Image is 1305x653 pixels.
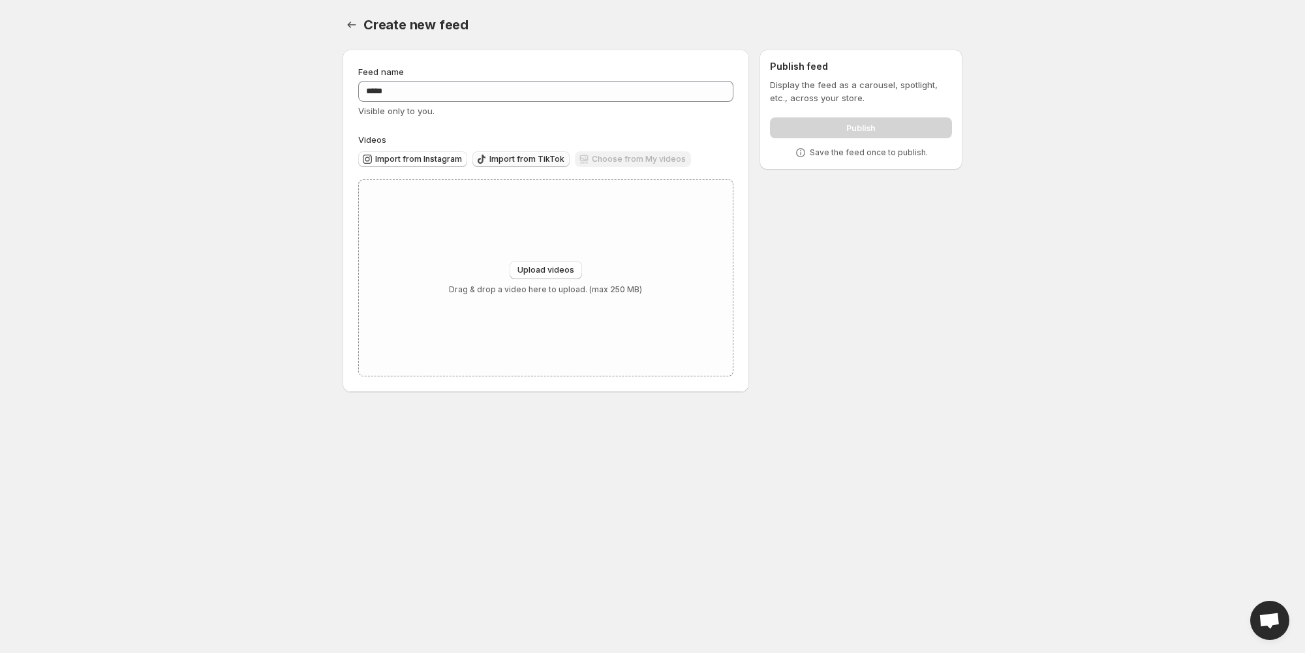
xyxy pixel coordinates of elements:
[358,67,404,77] span: Feed name
[375,154,462,164] span: Import from Instagram
[1250,601,1289,640] div: Open chat
[449,284,642,295] p: Drag & drop a video here to upload. (max 250 MB)
[358,151,467,167] button: Import from Instagram
[343,16,361,34] button: Settings
[489,154,564,164] span: Import from TikTok
[770,78,952,104] p: Display the feed as a carousel, spotlight, etc., across your store.
[517,265,574,275] span: Upload videos
[810,147,928,158] p: Save the feed once to publish.
[363,17,468,33] span: Create new feed
[358,106,435,116] span: Visible only to you.
[770,60,952,73] h2: Publish feed
[510,261,582,279] button: Upload videos
[358,134,386,145] span: Videos
[472,151,570,167] button: Import from TikTok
